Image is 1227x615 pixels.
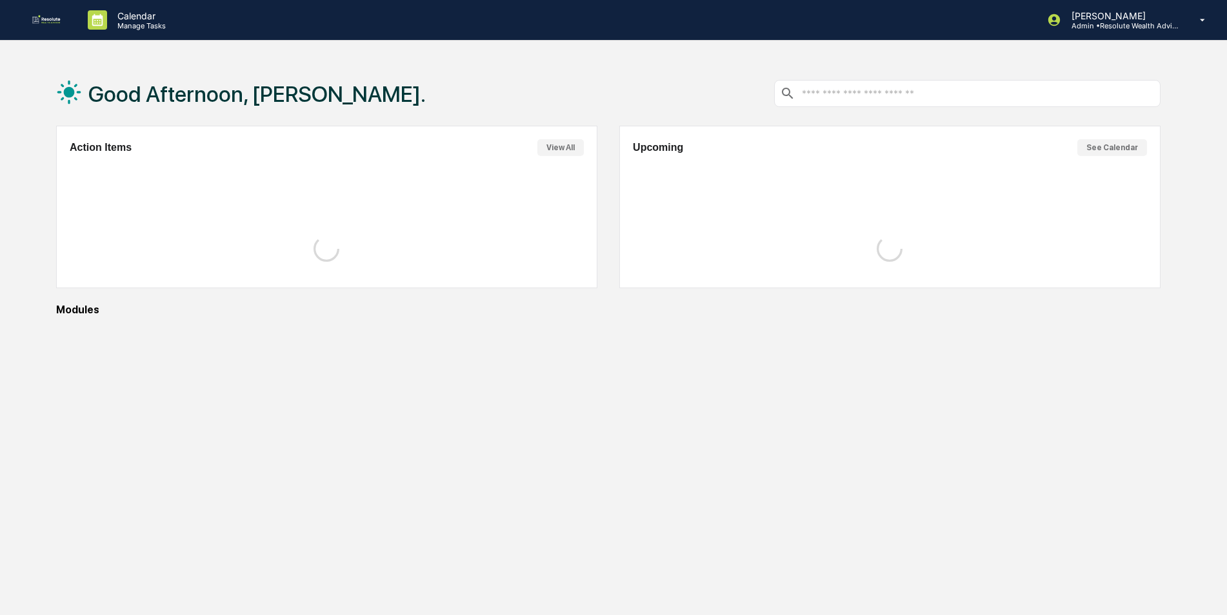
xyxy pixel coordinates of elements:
h1: Good Afternoon, [PERSON_NAME]. [88,81,426,107]
img: logo [31,15,62,25]
p: Manage Tasks [107,21,172,30]
button: View All [537,139,584,156]
p: [PERSON_NAME] [1061,10,1181,21]
h2: Action Items [70,142,132,153]
p: Admin • Resolute Wealth Advisor [1061,21,1181,30]
p: Calendar [107,10,172,21]
h2: Upcoming [633,142,683,153]
div: Modules [56,304,1161,316]
button: See Calendar [1077,139,1147,156]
